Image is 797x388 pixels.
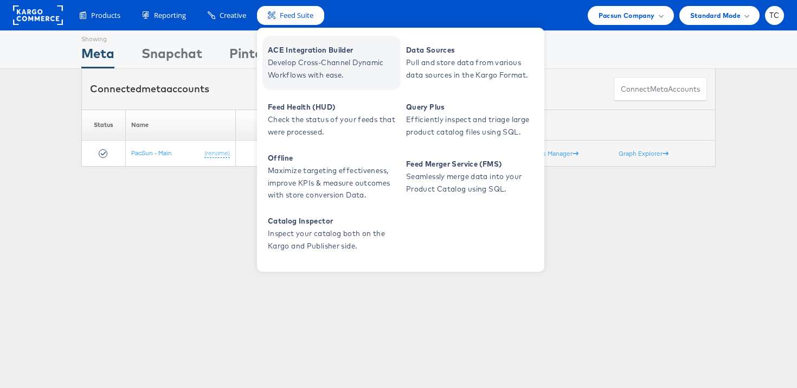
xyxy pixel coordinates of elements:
[268,44,398,56] span: ACE Integration Builder
[406,170,536,195] span: Seamlessly merge data into your Product Catalog using SQL.
[204,149,230,158] a: (rename)
[650,84,668,94] span: meta
[406,101,536,113] span: Query Plus
[401,93,539,147] a: Query Plus Efficiently inspect and triage large product catalog files using SQL.
[406,56,536,81] span: Pull and store data from various data sources in the Kargo Format.
[262,36,401,90] a: ACE Integration Builder Develop Cross-Channel Dynamic Workflows with ease.
[220,10,246,21] span: Creative
[619,149,669,157] a: Graph Explorer
[406,44,536,56] span: Data Sources
[599,10,655,21] span: Pacsun Company
[154,10,186,21] span: Reporting
[280,10,313,21] span: Feed Suite
[81,31,114,44] div: Showing
[268,101,398,113] span: Feed Health (HUD)
[82,110,126,141] th: Status
[690,10,741,21] span: Standard Mode
[81,44,114,68] div: Meta
[262,93,401,147] a: Feed Health (HUD) Check the status of your feeds that were processed.
[91,10,120,21] span: Products
[236,110,290,141] th: Currency
[406,113,536,138] span: Efficiently inspect and triage large product catalog files using SQL.
[519,149,579,157] a: Business Manager
[126,110,236,141] th: Name
[268,56,398,81] span: Develop Cross-Channel Dynamic Workflows with ease.
[614,77,707,101] button: ConnectmetaAccounts
[142,44,202,68] div: Snapchat
[406,158,536,170] span: Feed Merger Service (FMS)
[262,150,401,204] a: Offline Maximize targeting effectiveness, improve KPIs & measure outcomes with store conversion D...
[229,44,287,68] div: Pinterest
[401,150,539,204] a: Feed Merger Service (FMS) Seamlessly merge data into your Product Catalog using SQL.
[236,141,290,167] td: USD
[401,36,539,90] a: Data Sources Pull and store data from various data sources in the Kargo Format.
[268,215,398,227] span: Catalog Inspector
[142,82,166,95] span: meta
[268,227,398,252] span: Inspect your catalog both on the Kargo and Publisher side.
[268,164,398,201] span: Maximize targeting effectiveness, improve KPIs & measure outcomes with store conversion Data.
[262,207,401,261] a: Catalog Inspector Inspect your catalog both on the Kargo and Publisher side.
[90,82,209,96] div: Connected accounts
[769,12,780,19] span: TC
[268,113,398,138] span: Check the status of your feeds that were processed.
[268,152,398,164] span: Offline
[131,149,172,157] a: PacSun - Main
